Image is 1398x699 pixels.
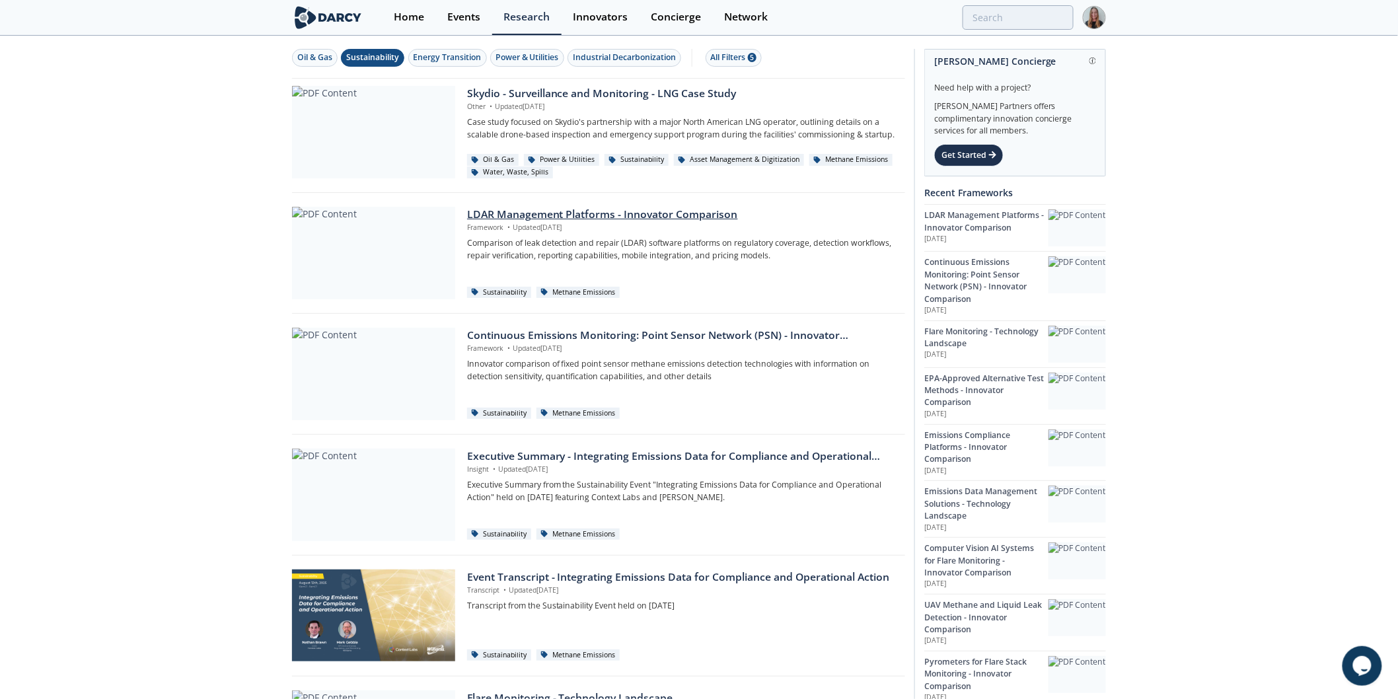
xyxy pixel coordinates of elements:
[651,12,701,22] div: Concierge
[467,328,896,344] div: Continuous Emissions Monitoring: Point Sensor Network (PSN) - Innovator Comparison
[524,154,600,166] div: Power & Utilities
[748,53,756,62] span: 5
[934,144,1004,166] div: Get Started
[496,52,559,63] div: Power & Utilities
[924,373,1048,409] div: EPA-Approved Alternative Test Methods - Innovator Comparison
[706,49,762,67] button: All Filters 5
[467,86,896,102] div: Skydio - Surveillance and Monitoring - LNG Case Study
[292,449,905,541] a: PDF Content Executive Summary - Integrating Emissions Data for Compliance and Operational Action ...
[408,49,487,67] button: Energy Transition
[467,223,896,233] p: Framework Updated [DATE]
[924,326,1048,350] div: Flare Monitoring - Technology Landscape
[467,154,519,166] div: Oil & Gas
[924,305,1048,316] p: [DATE]
[501,585,509,595] span: •
[467,166,554,178] div: Water, Waste, Spills
[568,49,681,67] button: Industrial Decarbonization
[1089,57,1097,65] img: information.svg
[297,52,332,63] div: Oil & Gas
[467,408,532,420] div: Sustainability
[394,12,424,22] div: Home
[573,12,628,22] div: Innovators
[536,529,620,540] div: Methane Emissions
[467,479,896,503] p: Executive Summary from the Sustainability Event "Integrating Emissions Data for Compliance and Op...
[536,649,620,661] div: Methane Emissions
[605,154,669,166] div: Sustainability
[1083,6,1106,29] img: Profile
[924,209,1048,234] div: LDAR Management Platforms - Innovator Comparison
[924,349,1048,360] p: [DATE]
[924,537,1106,594] a: Computer Vision AI Systems for Flare Monitoring - Innovator Comparison [DATE] PDF Content
[724,12,768,22] div: Network
[924,486,1048,522] div: Emissions Data Management Solutions - Technology Landscape
[1343,646,1385,686] iframe: chat widget
[924,320,1106,367] a: Flare Monitoring - Technology Landscape [DATE] PDF Content
[341,49,404,67] button: Sustainability
[505,344,513,353] span: •
[963,5,1074,30] input: Advanced Search
[924,367,1106,424] a: EPA-Approved Alternative Test Methods - Innovator Comparison [DATE] PDF Content
[292,86,905,178] a: PDF Content Skydio - Surveillance and Monitoring - LNG Case Study Other •Updated[DATE] Case study...
[674,154,805,166] div: Asset Management & Digitization
[467,358,896,383] p: Innovator comparison of fixed point sensor methane emissions detection technologies with informat...
[536,287,620,299] div: Methane Emissions
[505,223,513,232] span: •
[809,154,893,166] div: Methane Emissions
[467,344,896,354] p: Framework Updated [DATE]
[292,6,364,29] img: logo-wide.svg
[346,52,399,63] div: Sustainability
[467,237,896,262] p: Comparison of leak detection and repair (LDAR) software platforms on regulatory coverage, detecti...
[490,49,564,67] button: Power & Utilities
[536,408,620,420] div: Methane Emissions
[924,204,1106,251] a: LDAR Management Platforms - Innovator Comparison [DATE] PDF Content
[934,73,1096,94] div: Need help with a project?
[467,570,896,585] div: Event Transcript - Integrating Emissions Data for Compliance and Operational Action
[924,599,1048,636] div: UAV Methane and Liquid Leak Detection - Innovator Comparison
[292,328,905,420] a: PDF Content Continuous Emissions Monitoring: Point Sensor Network (PSN) - Innovator Comparison Fr...
[447,12,480,22] div: Events
[924,656,1048,692] div: Pyrometers for Flare Stack Monitoring - Innovator Comparison
[924,424,1106,481] a: Emissions Compliance Platforms - Innovator Comparison [DATE] PDF Content
[292,570,905,662] a: Video Content Event Transcript - Integrating Emissions Data for Compliance and Operational Action...
[467,102,896,112] p: Other Updated [DATE]
[467,600,896,612] p: Transcript from the Sustainability Event held on [DATE]
[467,464,896,475] p: Insight Updated [DATE]
[467,116,896,141] p: Case study focused on Skydio's partnership with a major North American LNG operator, outlining de...
[467,287,532,299] div: Sustainability
[573,52,676,63] div: Industrial Decarbonization
[503,12,550,22] div: Research
[934,94,1096,137] div: [PERSON_NAME] Partners offers complimentary innovation concierge services for all members.
[467,649,532,661] div: Sustainability
[414,52,482,63] div: Energy Transition
[292,49,338,67] button: Oil & Gas
[924,636,1048,646] p: [DATE]
[924,579,1048,589] p: [DATE]
[924,429,1048,466] div: Emissions Compliance Platforms - Innovator Comparison
[467,207,896,223] div: LDAR Management Platforms - Innovator Comparison
[491,464,498,474] span: •
[292,570,455,661] img: Video Content
[488,102,495,111] span: •
[924,466,1048,476] p: [DATE]
[924,594,1106,651] a: UAV Methane and Liquid Leak Detection - Innovator Comparison [DATE] PDF Content
[924,409,1048,420] p: [DATE]
[924,251,1106,320] a: Continuous Emissions Monitoring: Point Sensor Network (PSN) - Innovator Comparison [DATE] PDF Con...
[467,585,896,596] p: Transcript Updated [DATE]
[924,523,1048,533] p: [DATE]
[934,50,1096,73] div: [PERSON_NAME] Concierge
[924,256,1048,305] div: Continuous Emissions Monitoring: Point Sensor Network (PSN) - Innovator Comparison
[711,52,756,63] div: All Filters
[924,542,1048,579] div: Computer Vision AI Systems for Flare Monitoring - Innovator Comparison
[292,207,905,299] a: PDF Content LDAR Management Platforms - Innovator Comparison Framework •Updated[DATE] Comparison ...
[467,449,896,464] div: Executive Summary - Integrating Emissions Data for Compliance and Operational Action
[924,181,1106,204] div: Recent Frameworks
[924,234,1048,244] p: [DATE]
[924,480,1106,537] a: Emissions Data Management Solutions - Technology Landscape [DATE] PDF Content
[467,529,532,540] div: Sustainability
